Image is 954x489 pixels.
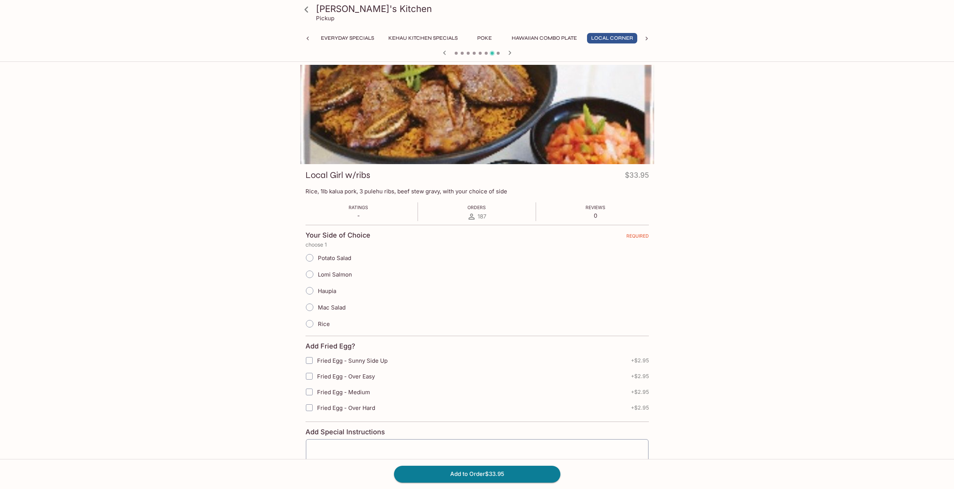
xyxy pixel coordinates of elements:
[318,320,330,327] span: Rice
[306,169,370,181] h3: Local Girl w/ribs
[467,205,486,210] span: Orders
[394,466,560,482] button: Add to Order$33.95
[316,15,334,22] p: Pickup
[318,287,336,295] span: Haupia
[306,231,370,239] h4: Your Side of Choice
[306,188,649,195] p: Rice, 1lb kalua pork, 3 pulehu ribs, beef stew gravy, with your choice of side
[631,357,649,363] span: + $2.95
[384,33,462,43] button: Kehau Kitchen Specials
[300,65,654,164] div: Local Girl w/ribs
[626,233,649,242] span: REQUIRED
[317,33,378,43] button: Everyday Specials
[318,254,351,262] span: Potato Salad
[306,242,649,248] p: choose 1
[631,373,649,379] span: + $2.95
[317,373,375,380] span: Fried Egg - Over Easy
[586,212,605,219] p: 0
[306,428,649,436] h4: Add Special Instructions
[631,405,649,411] span: + $2.95
[587,33,637,43] button: Local Corner
[316,3,651,15] h3: [PERSON_NAME]'s Kitchen
[468,33,502,43] button: Poke
[586,205,605,210] span: Reviews
[317,357,388,364] span: Fried Egg - Sunny Side Up
[318,271,352,278] span: Lomi Salmon
[317,404,375,411] span: Fried Egg - Over Hard
[631,389,649,395] span: + $2.95
[508,33,581,43] button: Hawaiian Combo Plate
[306,342,355,350] h4: Add Fried Egg?
[625,169,649,184] h4: $33.95
[349,212,368,219] p: -
[478,213,486,220] span: 187
[317,389,370,396] span: Fried Egg - Medium
[318,304,346,311] span: Mac Salad
[349,205,368,210] span: Ratings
